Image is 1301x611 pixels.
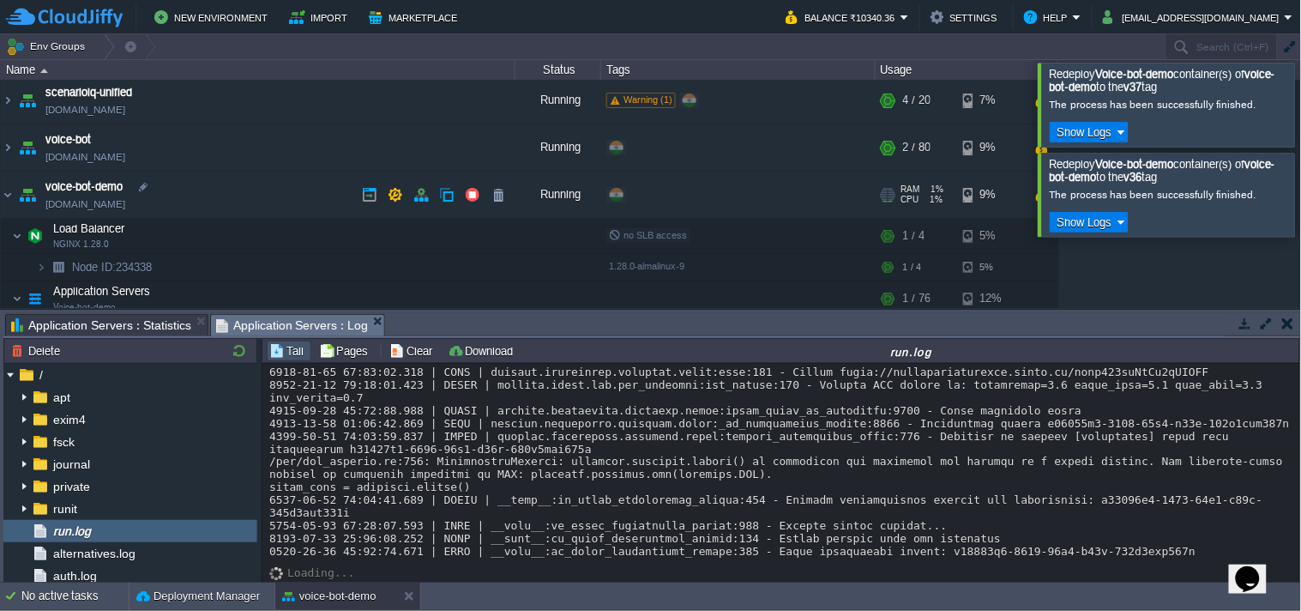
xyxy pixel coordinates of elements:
img: AMDAwAAAACH5BAEAAAAALAAAAAABAAEAAAICRAEAOw== [1,77,15,124]
a: exim4 [50,412,88,427]
span: NGINX 1.28.0 [53,239,109,250]
span: Node ID: [72,261,116,274]
img: AMDAwAAAACH5BAEAAAAALAAAAAABAAEAAAICRAEAOw== [23,219,47,253]
div: Running [515,77,601,124]
a: voice-bot [45,131,91,148]
span: no SLB access [609,230,687,240]
b: voice-bot-demo [1050,68,1275,94]
img: AMDAwAAAACH5BAEAAAAALAAAAAABAAEAAAICRAEAOw== [46,254,70,281]
div: 9% [963,172,1019,218]
button: [EMAIL_ADDRESS][DOMAIN_NAME] [1103,7,1285,27]
a: journal [50,457,93,472]
b: v36 [1124,171,1142,184]
span: 1% [927,185,944,195]
a: apt [50,390,73,405]
img: AMDAwAAAACH5BAEAAAAALAAAAAABAAEAAAICRAEAOw== [12,281,22,316]
a: runit [50,501,80,517]
div: 1 / 76 [903,281,931,316]
div: run.log [525,344,1298,359]
div: The process has been successfully finished. [1050,188,1291,202]
div: No active tasks [21,583,129,610]
a: alternatives.log [50,546,138,561]
b: Voice-bot-demo [1096,68,1174,81]
a: [DOMAIN_NAME] [45,101,125,118]
img: AMDAwAAAACH5BAEAAAAALAAAAAABAAEAAAICRAEAOw== [1,124,15,171]
span: 1.28.0-almalinux-9 [609,261,684,271]
div: 9% [963,124,1019,171]
span: Voice-bot-demo [53,302,116,312]
img: CloudJiffy [6,7,123,28]
span: RAM [901,185,920,195]
span: Warning (1) [623,94,672,105]
span: Redeploy container(s) of to the tag [1050,158,1275,184]
button: Tail [269,343,309,359]
a: [DOMAIN_NAME] [45,148,125,166]
button: voice-bot-demo [282,588,376,605]
a: Load BalancerNGINX 1.28.0 [51,222,127,235]
img: AMDAwAAAACH5BAEAAAAALAAAAAABAAEAAAICRAEAOw== [15,77,39,124]
div: 5% [963,254,1019,281]
button: Import [289,7,353,27]
iframe: chat widget [1229,542,1284,594]
div: Name [2,60,515,80]
div: 1 / 4 [903,254,921,281]
div: 4 / 20 [903,77,931,124]
span: Load Balancer [51,221,127,236]
a: auth.log [50,568,99,584]
a: Node ID:234338 [70,260,154,275]
span: Application Servers : Statistics [11,315,191,336]
div: 5% [963,219,1019,253]
button: Clear [389,343,437,359]
span: Application Servers : Log [216,315,369,336]
b: v37 [1124,81,1142,94]
img: AMDAwAAAACH5BAEAAAAALAAAAAABAAEAAAICRAEAOw== [12,219,22,253]
a: scenarioiq-unified [45,84,132,101]
a: Application ServersVoice-bot-demo [51,285,153,298]
div: 12% [963,281,1019,316]
b: voice-bot-demo [1050,158,1275,184]
div: 2 / 80 [903,124,931,171]
img: AMDAwAAAACH5BAEAAAAALAAAAAABAAEAAAICRAEAOw== [1,172,15,218]
img: AMDAwAAAACH5BAEAAAAALAAAAAABAAEAAAICRAEAOw== [23,281,47,316]
button: Marketplace [369,7,462,27]
div: 7% [963,77,1019,124]
button: Env Groups [6,34,91,58]
button: Download [448,343,518,359]
img: AMDAwAAAACH5BAEAAAAALAAAAAABAAEAAAICRAEAOw== [40,69,48,73]
img: AMDAwAAAACH5BAEAAAAALAAAAAABAAEAAAICRAEAOw== [15,124,39,171]
div: Running [515,124,601,171]
b: Voice-bot-demo [1096,158,1174,171]
a: [DOMAIN_NAME] [45,196,125,213]
div: Status [516,60,600,80]
a: voice-bot-demo [45,178,123,196]
a: / [36,367,45,383]
button: Balance ₹10340.36 [786,7,900,27]
div: Running [515,172,601,218]
div: 1 / 4 [903,219,925,253]
div: Loading... [287,567,354,580]
div: Usage [876,60,1057,80]
a: run.log [50,523,93,539]
button: Show Logs [1052,215,1117,230]
button: Show Logs [1052,124,1117,140]
img: AMDAwAAAACH5BAEAAAAALAAAAAABAAEAAAICRAEAOw== [15,172,39,218]
div: Tags [602,60,875,80]
span: 234338 [70,260,154,275]
button: Help [1024,7,1073,27]
span: fsck [50,434,77,450]
span: CPU [901,195,919,205]
span: Application Servers [51,284,153,299]
div: The process has been successfully finished. [1050,98,1291,112]
button: Pages [319,343,373,359]
a: private [50,479,93,494]
span: 1% [926,195,943,205]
